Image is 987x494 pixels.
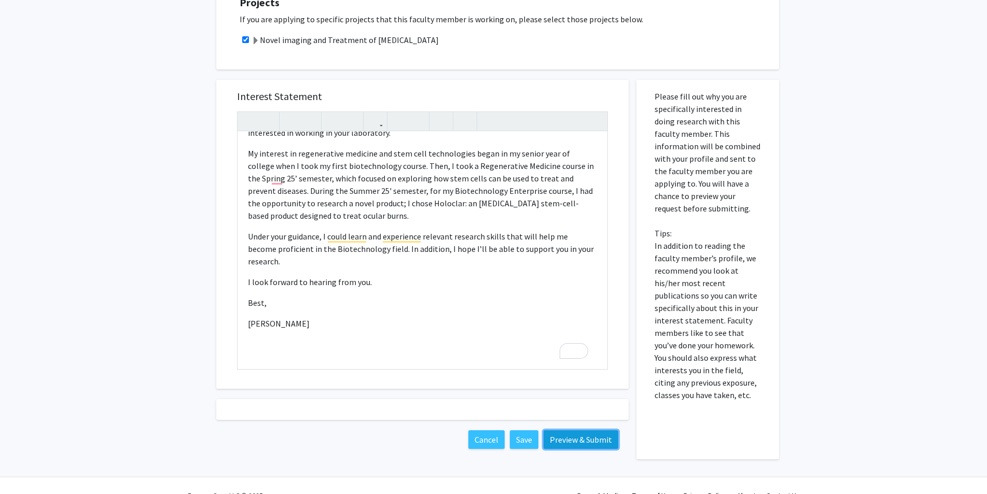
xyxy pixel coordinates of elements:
div: To enrich screen reader interactions, please activate Accessibility in Grammarly extension settings [238,132,607,369]
label: Novel imaging and Treatment of [MEDICAL_DATA] [252,34,439,46]
p: My interest in regenerative medicine and stem cell technologies began in my senior year of colleg... [248,147,597,222]
button: Remove format [432,112,450,130]
button: Superscript [324,112,342,130]
p: I look forward to hearing from you. [248,276,597,288]
p: Please fill out why you are specifically interested in doing research with this faculty member. T... [655,90,761,401]
button: Cancel [468,430,505,449]
button: Subscript [342,112,360,130]
button: Preview & Submit [544,430,618,449]
p: If you are applying to specific projects that this faculty member is working on, please select th... [240,13,769,25]
button: Strong (Ctrl + B) [282,112,300,130]
button: Unordered list [390,112,408,130]
button: Emphasis (Ctrl + I) [300,112,318,130]
button: Save [510,430,538,449]
button: Insert horizontal rule [456,112,474,130]
p: Under your guidance, I could learn and experience relevant research skills that will help me beco... [248,230,597,267]
button: Link [366,112,384,130]
h5: Interest Statement [237,90,608,103]
button: Redo (Ctrl + Y) [258,112,276,130]
button: Ordered list [408,112,426,130]
p: Best, [248,297,597,309]
iframe: Chat [8,447,44,486]
p: [PERSON_NAME] [248,317,597,330]
button: Undo (Ctrl + Z) [240,112,258,130]
button: Fullscreen [587,112,605,130]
